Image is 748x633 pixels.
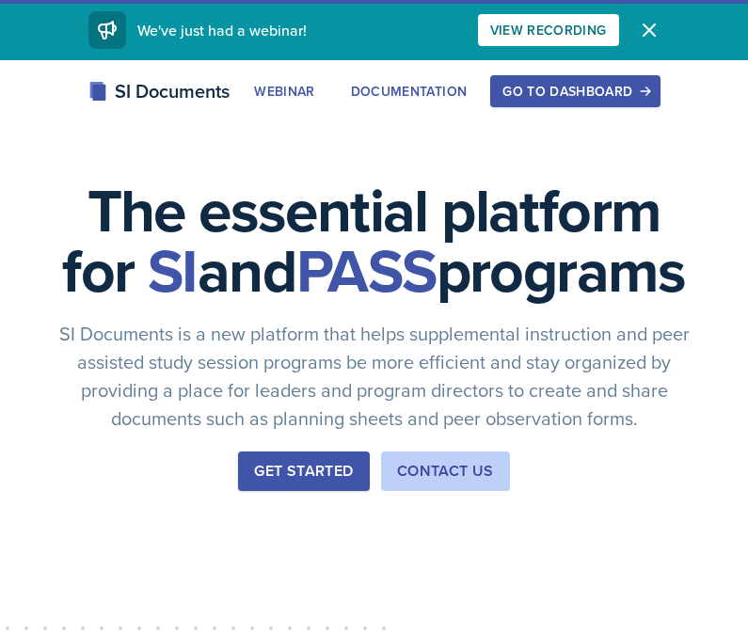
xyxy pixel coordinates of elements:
[137,20,307,40] span: We've just had a webinar!
[397,460,494,483] div: Contact Us
[238,451,369,491] button: Get Started
[254,460,353,483] div: Get Started
[339,75,480,107] button: Documentation
[254,84,314,99] div: Webinar
[490,23,607,38] div: View Recording
[502,84,647,99] div: Go to Dashboard
[381,451,510,491] button: Contact Us
[478,14,619,46] button: View Recording
[242,75,326,107] button: Webinar
[351,84,468,99] div: Documentation
[88,77,230,105] div: SI Documents
[490,75,660,107] button: Go to Dashboard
